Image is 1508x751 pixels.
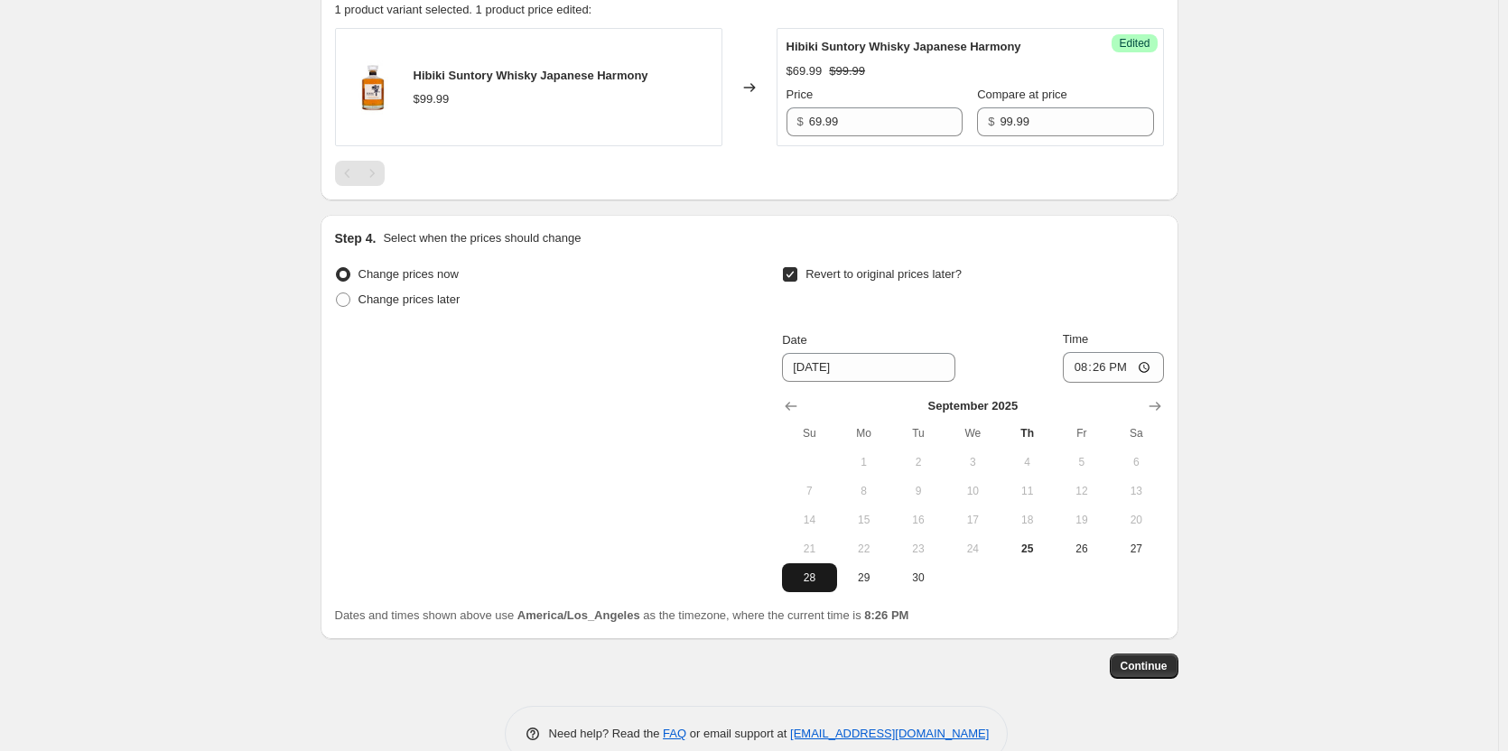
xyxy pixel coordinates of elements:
[1063,332,1088,346] span: Time
[1000,534,1054,563] button: Today Thursday September 25 2025
[898,455,938,469] span: 2
[1055,505,1109,534] button: Friday September 19 2025
[953,542,992,556] span: 24
[1116,455,1156,469] span: 6
[891,448,945,477] button: Tuesday September 2 2025
[782,534,836,563] button: Sunday September 21 2025
[837,419,891,448] th: Monday
[864,608,908,622] b: 8:26 PM
[837,505,891,534] button: Monday September 15 2025
[1055,534,1109,563] button: Friday September 26 2025
[790,727,989,740] a: [EMAIL_ADDRESS][DOMAIN_NAME]
[1062,455,1102,469] span: 5
[898,513,938,527] span: 16
[945,505,1000,534] button: Wednesday September 17 2025
[1055,448,1109,477] button: Friday September 5 2025
[1007,426,1047,440] span: Th
[383,229,581,247] p: Select when the prices should change
[1000,505,1054,534] button: Thursday September 18 2025
[782,419,836,448] th: Sunday
[1116,426,1156,440] span: Sa
[844,484,884,498] span: 8
[844,513,884,527] span: 15
[1062,426,1102,440] span: Fr
[953,484,992,498] span: 10
[789,542,829,556] span: 21
[1062,484,1102,498] span: 12
[789,426,829,440] span: Su
[358,267,459,281] span: Change prices now
[1121,659,1168,673] span: Continue
[1116,542,1156,556] span: 27
[1116,513,1156,527] span: 20
[789,513,829,527] span: 14
[663,727,686,740] a: FAQ
[782,333,806,347] span: Date
[953,426,992,440] span: We
[829,64,865,78] span: $99.99
[1000,448,1054,477] button: Thursday September 4 2025
[1109,419,1163,448] th: Saturday
[891,419,945,448] th: Tuesday
[1119,36,1150,51] span: Edited
[953,455,992,469] span: 3
[1055,477,1109,505] button: Friday September 12 2025
[686,727,790,740] span: or email support at
[945,419,1000,448] th: Wednesday
[898,426,938,440] span: Tu
[1000,477,1054,505] button: Thursday September 11 2025
[1007,484,1047,498] span: 11
[787,40,1021,53] span: Hibiki Suntory Whisky Japanese Harmony
[844,542,884,556] span: 22
[782,505,836,534] button: Sunday September 14 2025
[837,477,891,505] button: Monday September 8 2025
[782,563,836,592] button: Sunday September 28 2025
[778,394,804,419] button: Show previous month, August 2025
[414,69,648,82] span: Hibiki Suntory Whisky Japanese Harmony
[1007,513,1047,527] span: 18
[844,426,884,440] span: Mo
[837,448,891,477] button: Monday September 1 2025
[517,608,640,622] b: America/Los_Angeles
[1109,448,1163,477] button: Saturday September 6 2025
[945,448,1000,477] button: Wednesday September 3 2025
[1062,513,1102,527] span: 19
[414,92,450,106] span: $99.99
[1109,505,1163,534] button: Saturday September 20 2025
[945,477,1000,505] button: Wednesday September 10 2025
[1007,455,1047,469] span: 4
[1116,484,1156,498] span: 13
[1000,419,1054,448] th: Thursday
[1142,394,1168,419] button: Show next month, October 2025
[898,484,938,498] span: 9
[782,353,955,382] input: 9/25/2025
[345,60,399,115] img: Hibiki_Suntory_Whisky_Japanese_Harmony_LoveScotch_5_80x.jpg
[787,88,814,101] span: Price
[1007,542,1047,556] span: 25
[1109,477,1163,505] button: Saturday September 13 2025
[1109,534,1163,563] button: Saturday September 27 2025
[789,570,829,585] span: 28
[844,455,884,469] span: 1
[1110,654,1178,679] button: Continue
[1062,542,1102,556] span: 26
[953,513,992,527] span: 17
[988,115,994,128] span: $
[837,534,891,563] button: Monday September 22 2025
[1063,352,1164,383] input: 12:00
[977,88,1067,101] span: Compare at price
[945,534,1000,563] button: Wednesday September 24 2025
[782,477,836,505] button: Sunday September 7 2025
[805,267,962,281] span: Revert to original prices later?
[549,727,664,740] span: Need help? Read the
[891,477,945,505] button: Tuesday September 9 2025
[898,570,938,585] span: 30
[891,563,945,592] button: Tuesday September 30 2025
[837,563,891,592] button: Monday September 29 2025
[335,229,377,247] h2: Step 4.
[891,534,945,563] button: Tuesday September 23 2025
[1055,419,1109,448] th: Friday
[891,505,945,534] button: Tuesday September 16 2025
[358,292,461,306] span: Change prices later
[335,161,385,186] nav: Pagination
